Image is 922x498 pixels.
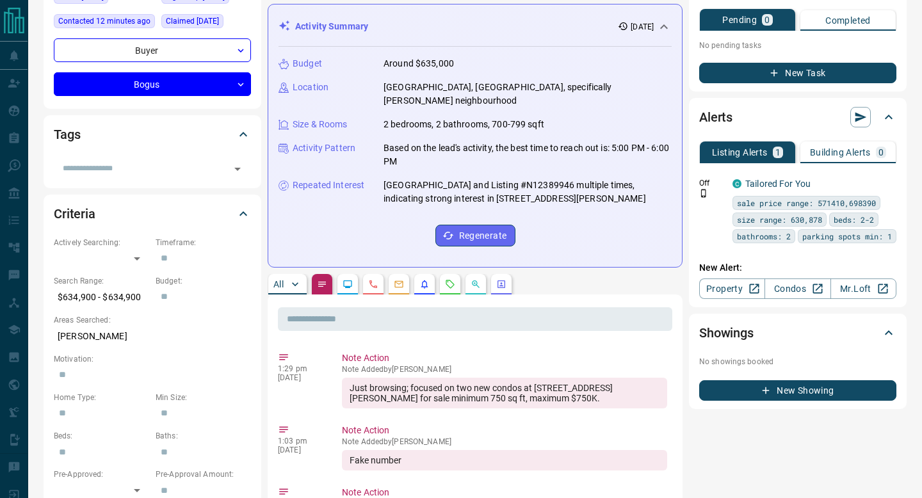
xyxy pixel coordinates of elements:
[394,279,404,289] svg: Emails
[54,124,80,145] h2: Tags
[54,326,251,347] p: [PERSON_NAME]
[810,148,871,157] p: Building Alerts
[737,230,791,243] span: bathrooms: 2
[737,213,822,226] span: size range: 630,878
[54,314,251,326] p: Areas Searched:
[156,237,251,248] p: Timeframe:
[54,469,149,480] p: Pre-Approved:
[834,213,874,226] span: beds: 2-2
[802,230,892,243] span: parking spots min: 1
[279,15,672,38] div: Activity Summary[DATE]
[278,437,323,446] p: 1:03 pm
[293,118,348,131] p: Size & Rooms
[699,278,765,299] a: Property
[745,179,811,189] a: Tailored For You
[699,63,896,83] button: New Task
[54,237,149,248] p: Actively Searching:
[496,279,506,289] svg: Agent Actions
[712,148,768,157] p: Listing Alerts
[54,430,149,442] p: Beds:
[775,148,780,157] p: 1
[58,15,150,28] span: Contacted 12 minutes ago
[278,373,323,382] p: [DATE]
[830,278,896,299] a: Mr.Loft
[54,392,149,403] p: Home Type:
[384,141,672,168] p: Based on the lead's activity, the best time to reach out is: 5:00 PM - 6:00 PM
[317,279,327,289] svg: Notes
[825,16,871,25] p: Completed
[699,107,732,127] h2: Alerts
[293,81,328,94] p: Location
[699,177,725,189] p: Off
[156,469,251,480] p: Pre-Approval Amount:
[156,392,251,403] p: Min Size:
[445,279,455,289] svg: Requests
[342,351,667,365] p: Note Action
[54,287,149,308] p: $634,900 - $634,900
[278,446,323,454] p: [DATE]
[384,118,544,131] p: 2 bedrooms, 2 bathrooms, 700-799 sqft
[156,430,251,442] p: Baths:
[54,119,251,150] div: Tags
[54,72,251,96] div: Bogus
[699,323,754,343] h2: Showings
[384,81,672,108] p: [GEOGRAPHIC_DATA], [GEOGRAPHIC_DATA], specifically [PERSON_NAME] neighbourhood
[343,279,353,289] svg: Lead Browsing Activity
[631,21,654,33] p: [DATE]
[699,261,896,275] p: New Alert:
[54,353,251,365] p: Motivation:
[764,278,830,299] a: Condos
[161,14,251,32] div: Sat Sep 13 2025
[54,198,251,229] div: Criteria
[699,36,896,55] p: No pending tasks
[764,15,770,24] p: 0
[384,57,454,70] p: Around $635,000
[278,364,323,373] p: 1:29 pm
[699,102,896,133] div: Alerts
[699,189,708,198] svg: Push Notification Only
[699,356,896,367] p: No showings booked
[342,450,667,470] div: Fake number
[229,160,247,178] button: Open
[384,179,672,205] p: [GEOGRAPHIC_DATA] and Listing #N12389946 multiple times, indicating strong interest in [STREET_AD...
[54,275,149,287] p: Search Range:
[737,197,876,209] span: sale price range: 571410,698390
[699,380,896,401] button: New Showing
[54,38,251,62] div: Buyer
[293,141,355,155] p: Activity Pattern
[471,279,481,289] svg: Opportunities
[342,365,667,374] p: Note Added by [PERSON_NAME]
[166,15,219,28] span: Claimed [DATE]
[368,279,378,289] svg: Calls
[293,179,364,192] p: Repeated Interest
[419,279,430,289] svg: Listing Alerts
[732,179,741,188] div: condos.ca
[156,275,251,287] p: Budget:
[54,14,155,32] div: Mon Sep 15 2025
[295,20,368,33] p: Activity Summary
[878,148,884,157] p: 0
[342,424,667,437] p: Note Action
[54,204,95,224] h2: Criteria
[722,15,757,24] p: Pending
[293,57,322,70] p: Budget
[342,437,667,446] p: Note Added by [PERSON_NAME]
[699,317,896,348] div: Showings
[342,378,667,408] div: Just browsing; focused on two new condos at [STREET_ADDRESS][PERSON_NAME] for sale minimum 750 sq...
[435,225,515,246] button: Regenerate
[273,280,284,289] p: All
